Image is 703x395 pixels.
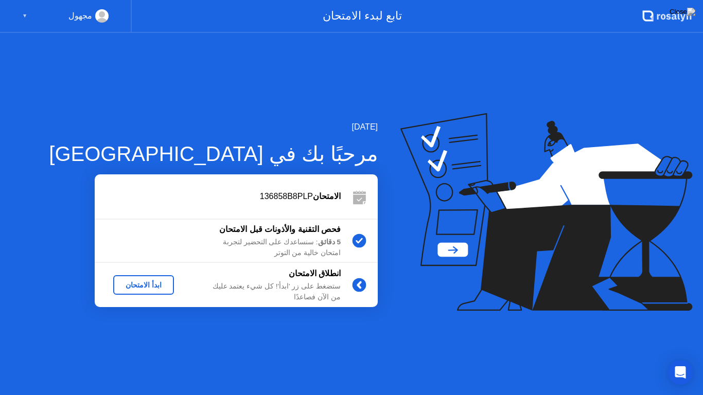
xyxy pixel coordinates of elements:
[313,192,341,201] b: الامتحان
[22,9,27,23] div: ▼
[192,281,341,302] div: ستضغط على زر 'ابدأ'! كل شيء يعتمد عليك من الآن فصاعدًا
[668,360,693,385] div: Open Intercom Messenger
[49,138,378,169] div: مرحبًا بك في [GEOGRAPHIC_DATA]
[49,121,378,133] div: [DATE]
[670,8,695,16] img: Close
[113,275,174,295] button: ابدأ الامتحان
[95,190,341,203] div: 136858B8PLP
[192,237,341,258] div: : سنساعدك على التحضير لتجربة امتحان خالية من التوتر
[318,238,341,246] b: 5 دقائق
[117,281,170,289] div: ابدأ الامتحان
[68,9,92,23] div: مجهول
[219,225,341,234] b: فحص التقنية والأذونات قبل الامتحان
[289,269,341,278] b: انطلاق الامتحان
